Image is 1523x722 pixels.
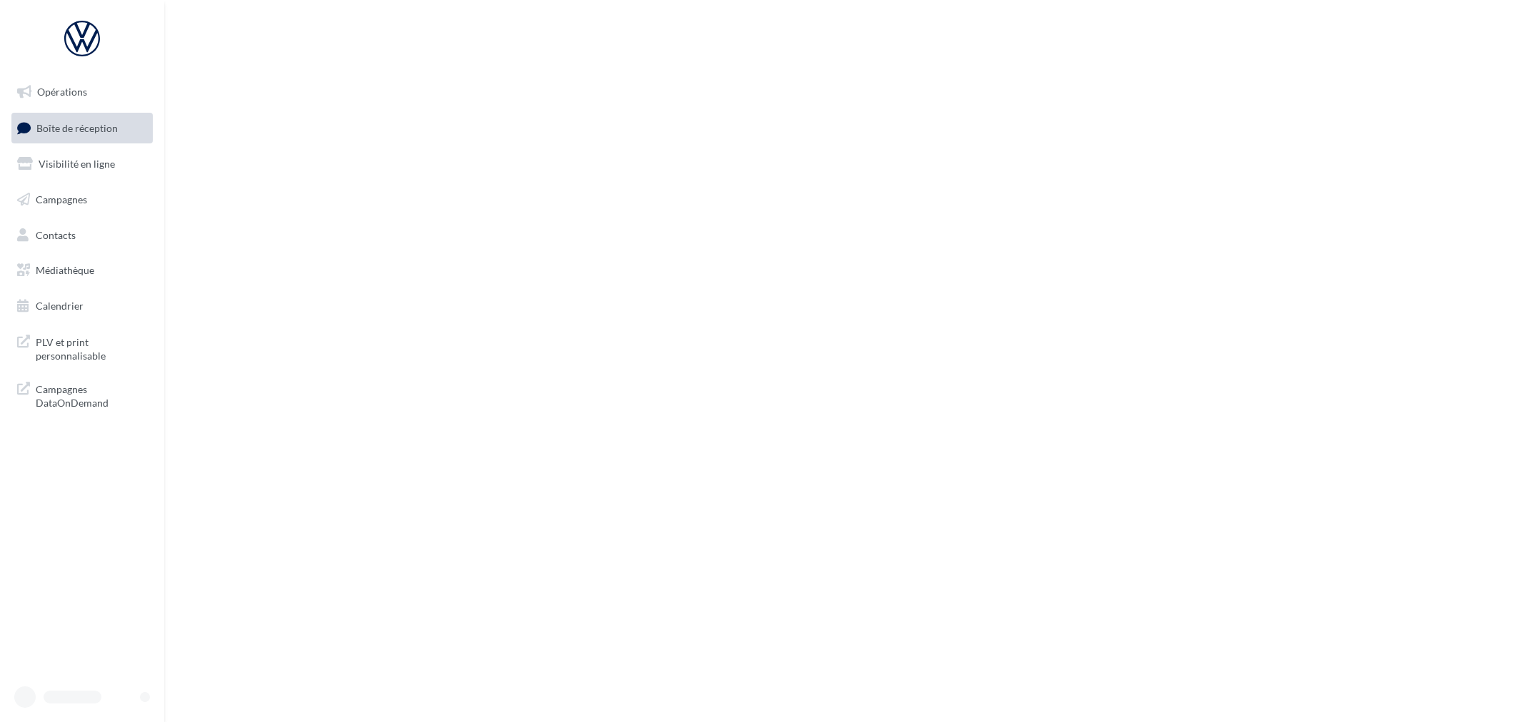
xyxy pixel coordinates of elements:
a: Médiathèque [9,255,156,285]
a: PLV et print personnalisable [9,327,156,369]
a: Visibilité en ligne [9,149,156,179]
span: Calendrier [36,300,84,312]
a: Campagnes [9,185,156,215]
a: Contacts [9,220,156,250]
span: Campagnes [36,193,87,205]
a: Calendrier [9,291,156,321]
span: Campagnes DataOnDemand [36,380,147,410]
a: Opérations [9,77,156,107]
span: Médiathèque [36,264,94,276]
span: PLV et print personnalisable [36,332,147,363]
span: Opérations [37,86,87,98]
span: Visibilité en ligne [39,158,115,170]
a: Boîte de réception [9,113,156,143]
span: Boîte de réception [36,121,118,133]
span: Contacts [36,228,76,240]
a: Campagnes DataOnDemand [9,374,156,416]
